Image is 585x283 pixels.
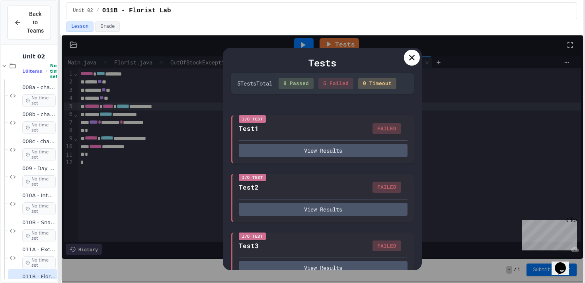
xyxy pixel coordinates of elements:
span: No time set [22,148,56,161]
div: FAILED [372,123,401,134]
span: No time set [22,94,56,107]
span: / [96,8,99,14]
span: No time set [22,229,56,242]
button: Lesson [66,21,94,32]
div: FAILED [372,182,401,193]
span: 008b - char Practice II [22,111,56,118]
span: Unit 02 [22,53,56,60]
div: I/O Test [239,233,266,240]
button: View Results [239,144,408,157]
div: Chat with us now!Close [3,3,55,50]
span: 10 items [22,69,42,74]
div: Test3 [239,241,259,250]
button: Grade [95,21,120,32]
span: No time set [22,256,56,269]
span: Unit 02 [73,8,93,14]
span: 010B - SnackKiosk [22,219,56,226]
span: No time set [22,121,56,134]
iframe: chat widget [552,251,577,275]
span: 010A - Interesting Numbers [22,192,56,199]
div: 0 Passed [279,78,314,89]
div: Tests [231,56,414,70]
div: I/O Test [239,174,266,181]
div: FAILED [372,240,401,252]
span: 011B - Florist Lab [102,6,171,16]
span: No time set [22,202,56,215]
span: • [45,68,47,74]
div: 0 Timeout [358,78,396,89]
span: 011A - Exceptions Method [22,246,56,253]
span: No time set [50,63,61,79]
div: 5 Test s Total [237,79,272,87]
span: 008a - char Practice I [22,84,56,91]
div: Test2 [239,182,259,192]
span: 009 - Day enum [22,165,56,172]
div: I/O Test [239,115,266,123]
span: 008c - char Practice III (optional) [22,138,56,145]
span: No time set [22,175,56,188]
div: 5 Failed [318,78,353,89]
button: View Results [239,203,408,216]
span: 011B - Florist Lab [22,273,56,280]
iframe: chat widget [519,217,577,250]
div: Test1 [239,124,259,133]
span: Back to Teams [26,10,44,35]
